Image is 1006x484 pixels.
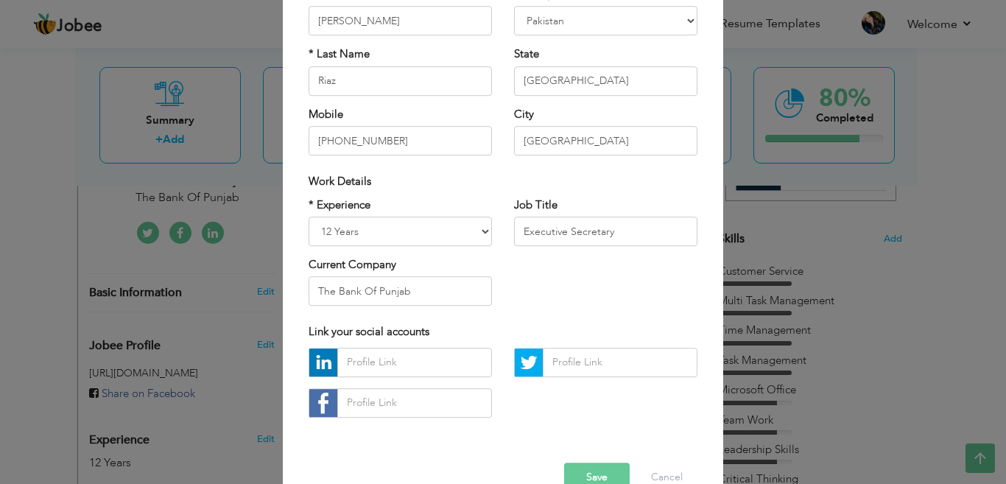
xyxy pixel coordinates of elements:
[309,197,370,213] label: * Experience
[309,325,429,340] span: Link your social accounts
[337,388,492,418] input: Profile Link
[514,197,557,213] label: Job Title
[309,389,337,417] img: facebook
[514,47,539,63] label: State
[543,348,697,377] input: Profile Link
[309,174,371,189] span: Work Details
[309,348,337,376] img: linkedin
[309,107,343,122] label: Mobile
[337,348,492,377] input: Profile Link
[515,348,543,376] img: Twitter
[309,47,370,63] label: * Last Name
[514,107,534,122] label: City
[309,257,396,273] label: Current Company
